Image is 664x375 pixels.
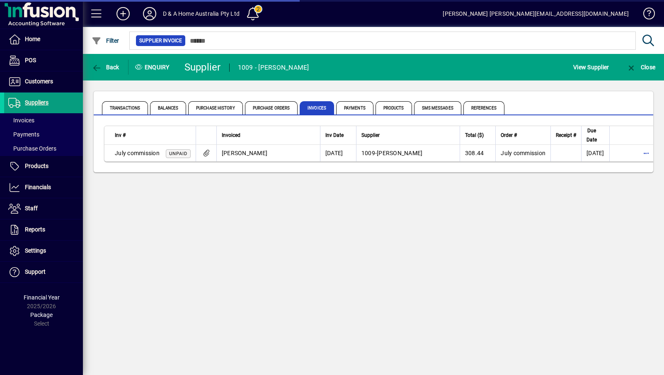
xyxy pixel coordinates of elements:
span: Receipt # [556,131,576,140]
a: Staff [4,198,83,219]
a: Support [4,262,83,282]
a: Knowledge Base [637,2,654,29]
span: Balances [150,101,186,114]
div: Inv # [115,131,191,140]
div: Inv Date [325,131,351,140]
span: Supplier Invoice [139,37,182,45]
a: POS [4,50,83,71]
td: [DATE] [581,145,609,161]
span: July commission [501,150,545,156]
span: Financial Year [24,294,60,301]
a: Invoices [4,113,83,127]
span: Supplier [361,131,380,140]
button: Back [90,60,121,75]
span: Suppliers [25,99,48,106]
span: Support [25,268,46,275]
span: Unpaid [169,151,187,156]
td: [DATE] [320,145,356,161]
div: Supplier [361,131,455,140]
div: Enquiry [128,61,178,74]
button: Filter [90,33,121,48]
span: Products [376,101,412,114]
button: More options [640,146,653,160]
span: Package [30,312,53,318]
span: July commission [115,150,160,156]
button: View Supplier [571,60,611,75]
a: Home [4,29,83,50]
span: Filter [92,37,119,44]
span: Customers [25,78,53,85]
span: Staff [25,205,38,212]
span: Settings [25,247,46,254]
span: Home [25,36,40,42]
div: Total ($) [465,131,492,140]
span: 1009 [361,150,375,156]
span: [PERSON_NAME] [377,150,422,156]
span: Back [92,64,119,71]
span: Purchase Orders [245,101,298,114]
a: Payments [4,127,83,141]
button: Add [110,6,136,21]
app-page-header-button: Close enquiry [618,60,664,75]
span: [PERSON_NAME] [222,150,267,156]
span: Transactions [102,101,148,114]
span: View Supplier [573,61,609,74]
span: Payments [8,131,39,138]
div: Supplier [184,61,221,74]
span: SMS Messages [414,101,461,114]
span: Inv Date [325,131,344,140]
span: Purchase Orders [8,145,56,152]
td: 308.44 [460,145,496,161]
a: Purchase Orders [4,141,83,156]
button: Close [624,60,657,75]
app-page-header-button: Back [83,60,128,75]
span: Invoices [8,117,34,124]
span: POS [25,57,36,63]
a: Financials [4,177,83,198]
a: Products [4,156,83,177]
button: Profile [136,6,163,21]
a: Customers [4,71,83,92]
span: Purchase History [188,101,243,114]
span: Order # [501,131,517,140]
span: Total ($) [465,131,484,140]
span: Due Date [586,126,597,144]
span: Inv # [115,131,126,140]
div: Due Date [586,126,604,144]
span: References [463,101,504,114]
a: Settings [4,241,83,261]
span: Invoiced [222,131,240,140]
div: Invoiced [222,131,315,140]
div: [PERSON_NAME] [PERSON_NAME][EMAIL_ADDRESS][DOMAIN_NAME] [443,7,629,20]
span: Payments [336,101,373,114]
span: Financials [25,184,51,190]
div: D & A Home Australia Pty Ltd [163,7,240,20]
span: Products [25,163,48,169]
div: Order # [501,131,545,140]
span: Close [626,64,655,71]
td: - [356,145,460,161]
div: 1009 - [PERSON_NAME] [238,61,309,74]
a: Reports [4,219,83,240]
span: Reports [25,226,45,233]
span: Invoices [300,101,334,114]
